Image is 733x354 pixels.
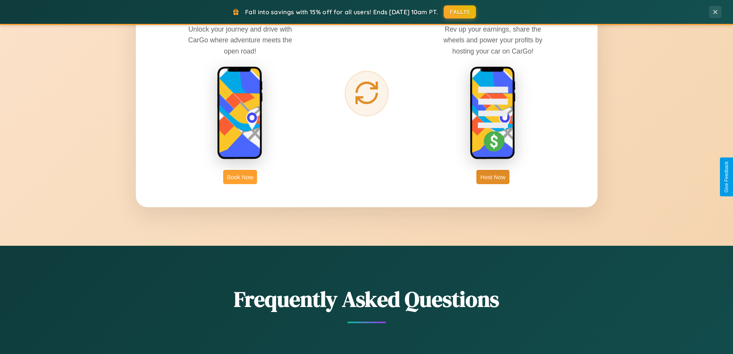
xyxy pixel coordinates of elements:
img: rent phone [217,66,263,160]
button: Book Now [223,170,257,184]
h2: Frequently Asked Questions [136,284,598,314]
div: Give Feedback [724,161,729,193]
button: Host Now [476,170,509,184]
span: Fall into savings with 15% off for all users! Ends [DATE] 10am PT. [245,8,438,16]
button: FALL15 [444,5,476,18]
img: host phone [470,66,516,160]
p: Rev up your earnings, share the wheels and power your profits by hosting your car on CarGo! [435,24,551,56]
p: Unlock your journey and drive with CarGo where adventure meets the open road! [182,24,298,56]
